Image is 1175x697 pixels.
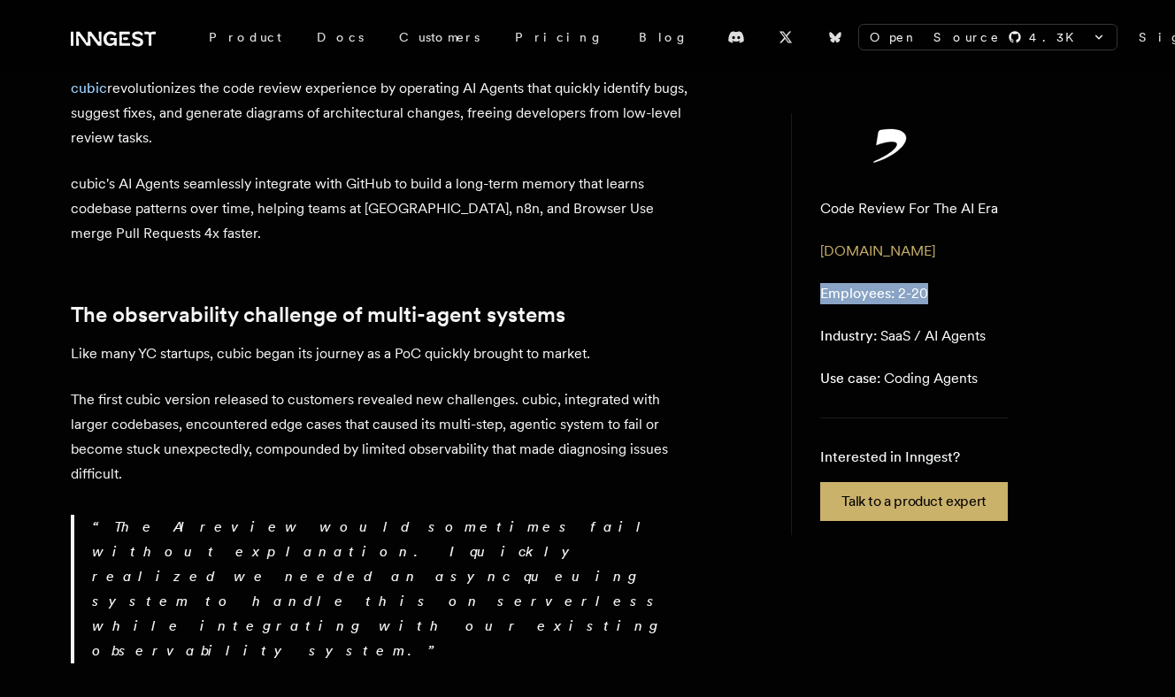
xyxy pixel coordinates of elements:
div: Product [191,21,299,53]
a: Bluesky [816,23,855,51]
span: Employees: [820,285,895,302]
a: [DOMAIN_NAME] [820,242,935,259]
p: The first cubic version released to customers revealed new challenges. cubic, integrated with lar... [71,387,690,486]
a: Pricing [497,21,621,53]
span: Open Source [870,28,1001,46]
p: SaaS / AI Agents [820,326,986,347]
a: The observability challenge of multi-agent systems [71,303,565,327]
span: Industry: [820,327,877,344]
a: Blog [621,21,706,53]
p: The AI review would sometimes fail without explanation. I quickly realized we needed an async que... [92,515,690,663]
a: X [766,23,805,51]
p: cubic's AI Agents seamlessly integrate with GitHub to build a long-term memory that learns codeba... [71,172,690,246]
a: Discord [717,23,756,51]
a: Docs [299,21,381,53]
img: cubic's logo [820,127,962,163]
a: Talk to a product expert [820,482,1007,521]
p: revolutionizes the code review experience by operating AI Agents that quickly identify bugs, sugg... [71,76,690,150]
p: 2-20 [820,283,928,304]
p: Interested in Inngest? [820,447,1007,468]
a: Customers [381,21,497,53]
p: Like many YC startups, cubic began its journey as a PoC quickly brought to market. [71,341,690,366]
a: cubic [71,80,107,96]
p: Code Review For The AI Era [820,198,998,219]
span: 4.3 K [1029,28,1085,46]
p: Coding Agents [820,368,978,389]
span: Use case: [820,370,880,387]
